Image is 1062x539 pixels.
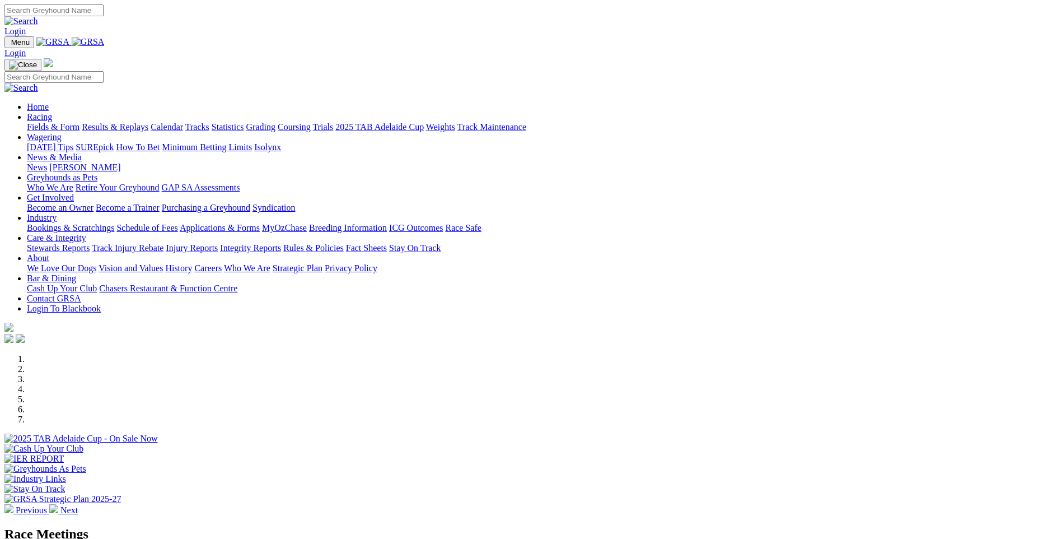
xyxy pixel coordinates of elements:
[27,213,57,222] a: Industry
[72,37,105,47] img: GRSA
[27,183,73,192] a: Who We Are
[44,58,53,67] img: logo-grsa-white.png
[4,504,13,513] img: chevron-left-pager-white.svg
[262,223,307,233] a: MyOzChase
[165,263,192,273] a: History
[4,444,83,454] img: Cash Up Your Club
[426,122,455,132] a: Weights
[36,37,69,47] img: GRSA
[27,152,82,162] a: News & Media
[4,26,26,36] a: Login
[4,334,13,343] img: facebook.svg
[389,243,441,253] a: Stay On Track
[212,122,244,132] a: Statistics
[27,183,1058,193] div: Greyhounds as Pets
[27,223,1058,233] div: Industry
[27,193,74,202] a: Get Involved
[445,223,481,233] a: Race Safe
[166,243,218,253] a: Injury Reports
[162,142,252,152] a: Minimum Betting Limits
[180,223,260,233] a: Applications & Forms
[273,263,322,273] a: Strategic Plan
[4,48,26,58] a: Login
[346,243,387,253] a: Fact Sheets
[27,122,79,132] a: Fields & Form
[185,122,209,132] a: Tracks
[4,505,49,515] a: Previous
[224,263,270,273] a: Who We Are
[4,484,65,494] img: Stay On Track
[27,173,97,182] a: Greyhounds as Pets
[27,142,73,152] a: [DATE] Tips
[27,233,86,243] a: Care & Integrity
[27,263,1058,273] div: About
[27,142,1058,152] div: Wagering
[27,263,96,273] a: We Love Our Dogs
[389,223,443,233] a: ICG Outcomes
[246,122,275,132] a: Grading
[116,223,177,233] a: Schedule of Fees
[49,162,120,172] a: [PERSON_NAME]
[4,474,66,484] img: Industry Links
[254,142,281,152] a: Isolynx
[4,454,64,464] img: IER REPORT
[4,4,104,16] input: Search
[27,162,47,172] a: News
[27,102,49,111] a: Home
[4,36,34,48] button: Toggle navigation
[325,263,377,273] a: Privacy Policy
[27,284,1058,294] div: Bar & Dining
[162,183,240,192] a: GAP SA Assessments
[27,203,93,212] a: Become an Owner
[96,203,160,212] a: Become a Trainer
[16,505,47,515] span: Previous
[312,122,333,132] a: Trials
[194,263,222,273] a: Careers
[335,122,424,132] a: 2025 TAB Adelaide Cup
[27,132,62,142] a: Wagering
[99,263,163,273] a: Vision and Values
[60,505,78,515] span: Next
[4,59,41,71] button: Toggle navigation
[27,294,81,303] a: Contact GRSA
[27,243,1058,253] div: Care & Integrity
[27,253,49,263] a: About
[49,505,78,515] a: Next
[4,434,158,444] img: 2025 TAB Adelaide Cup - On Sale Now
[16,334,25,343] img: twitter.svg
[27,243,90,253] a: Stewards Reports
[27,112,52,122] a: Racing
[11,38,30,47] span: Menu
[4,323,13,332] img: logo-grsa-white.png
[49,504,58,513] img: chevron-right-pager-white.svg
[252,203,295,212] a: Syndication
[4,16,38,26] img: Search
[76,142,114,152] a: SUREpick
[4,494,121,504] img: GRSA Strategic Plan 2025-27
[27,284,97,293] a: Cash Up Your Club
[309,223,387,233] a: Breeding Information
[283,243,344,253] a: Rules & Policies
[27,304,101,313] a: Login To Blackbook
[76,183,160,192] a: Retire Your Greyhound
[9,61,37,69] img: Close
[4,71,104,83] input: Search
[278,122,311,132] a: Coursing
[92,243,163,253] a: Track Injury Rebate
[151,122,183,132] a: Calendar
[162,203,250,212] a: Purchasing a Greyhound
[4,464,86,474] img: Greyhounds As Pets
[27,273,76,283] a: Bar & Dining
[4,83,38,93] img: Search
[99,284,237,293] a: Chasers Restaurant & Function Centre
[220,243,281,253] a: Integrity Reports
[27,223,114,233] a: Bookings & Scratchings
[27,162,1058,173] div: News & Media
[116,142,160,152] a: How To Bet
[27,122,1058,132] div: Racing
[27,203,1058,213] div: Get Involved
[457,122,526,132] a: Track Maintenance
[82,122,148,132] a: Results & Replays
